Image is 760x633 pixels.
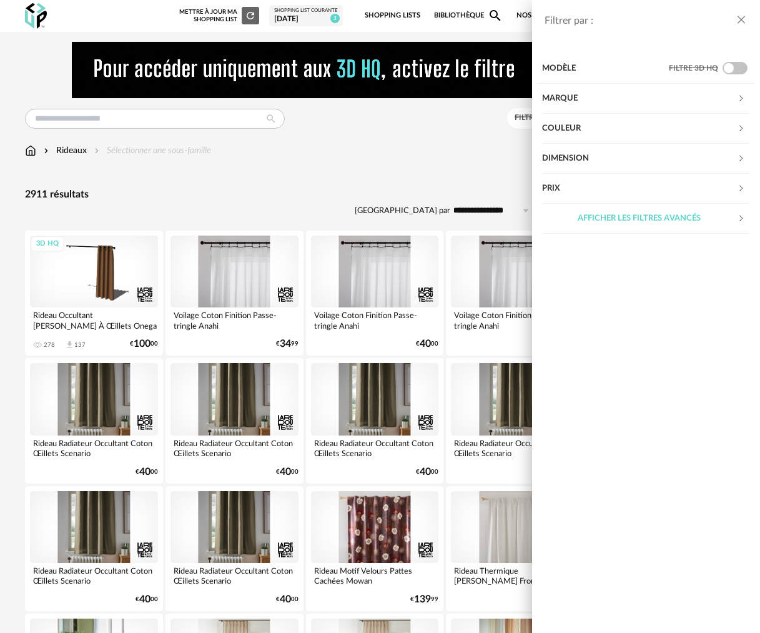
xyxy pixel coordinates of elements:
[542,84,750,114] div: Marque
[542,174,750,204] div: Prix
[542,204,737,234] div: Afficher les filtres avancés
[542,84,737,114] div: Marque
[542,54,669,84] div: Modèle
[542,144,737,174] div: Dimension
[542,114,750,144] div: Couleur
[542,144,750,174] div: Dimension
[542,174,737,204] div: Prix
[669,64,718,72] span: Filtre 3D HQ
[735,12,748,29] button: close drawer
[542,114,737,144] div: Couleur
[545,14,735,27] div: Filtrer par :
[542,204,750,234] div: Afficher les filtres avancés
